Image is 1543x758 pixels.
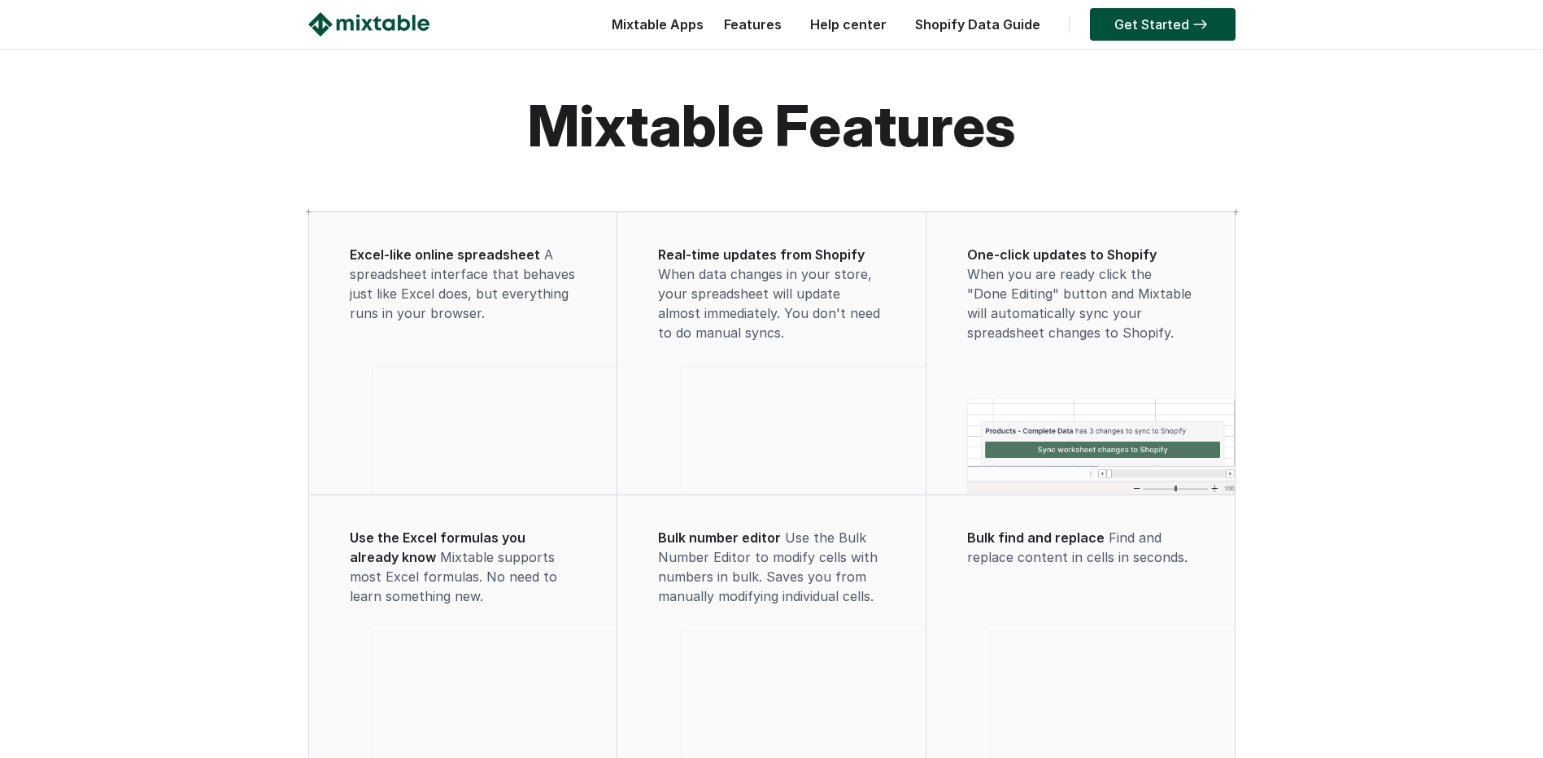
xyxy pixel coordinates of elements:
span: One-click updates to Shopify [967,246,1157,263]
span: When you are ready click the "Done Editing" button and Mixtable will automatically sync your spre... [967,266,1192,341]
span: Bulk number editor [658,529,781,546]
div: Mixtable Apps [604,12,704,45]
span: Use the Excel formulas you already know [350,529,525,565]
a: Features [716,16,790,33]
span: Mixtable supports most Excel formulas. No need to learn something new. [350,549,557,604]
span: Excel-like online spreadsheet [350,246,540,263]
span: When data changes in your store, your spreadsheet will update almost immediately. You don't need ... [658,266,880,341]
h1: Mixtable features [308,49,1236,211]
img: arrow-right.svg [1189,20,1211,29]
a: Shopify Data Guide [907,16,1048,33]
a: Help center [802,16,895,33]
a: Get Started [1090,8,1236,41]
span: Real-time updates from Shopify [658,246,865,263]
img: One-click updates to Shopify [968,399,1235,494]
span: Bulk find and replace [967,529,1105,546]
img: Mixtable logo [308,12,429,37]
